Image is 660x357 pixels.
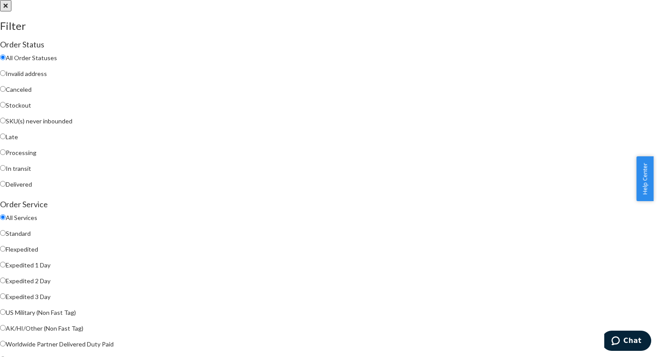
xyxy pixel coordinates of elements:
span: All Order Statuses [6,54,57,61]
span: All Services [6,214,37,221]
span: Chat [19,6,37,14]
span: Stockout [6,101,31,109]
span: Late [6,133,18,141]
span: Processing [6,149,36,156]
span: Expedited 1 Day [6,261,50,269]
span: In transit [6,165,31,172]
span: Flexpedited [6,245,38,253]
span: Standard [6,230,31,237]
span: Invalid address [6,70,47,77]
span: Expedited 2 Day [6,277,50,285]
span: Delivered [6,180,32,188]
span: SKU(s) never inbounded [6,117,72,125]
span: Canceled [6,86,32,93]
span: Worldwide Partner Delivered Duty Paid [6,340,114,348]
span: AK/HI/Other (Non Fast Tag) [6,325,83,332]
span: Expedited 3 Day [6,293,50,300]
span: US Military (Non Fast Tag) [6,309,76,316]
